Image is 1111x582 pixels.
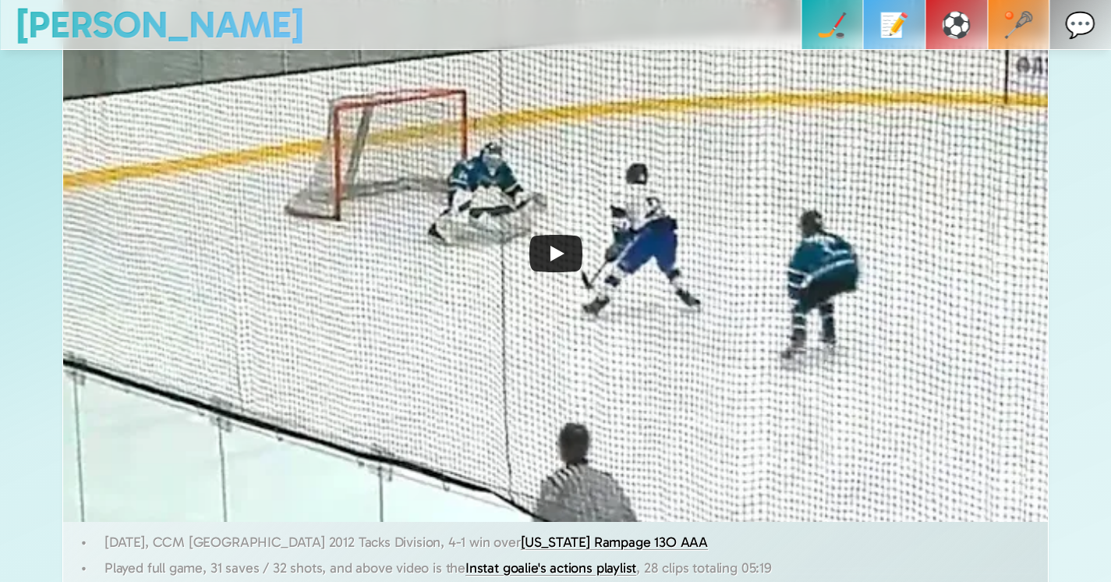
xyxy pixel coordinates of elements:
p: Played full game, 31 saves / 32 shots, and above video is the , 28 clips totaling 05:19 [104,555,1030,580]
a: [US_STATE] Rampage 13O AAA [521,534,708,551]
p: [DATE], CCM [GEOGRAPHIC_DATA] 2012 Tacks Division, 4-1 win over [104,530,1030,555]
a: Instat goalie's actions playlist [465,559,636,576]
button: Play [529,235,582,272]
a: [PERSON_NAME] [16,2,304,47]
